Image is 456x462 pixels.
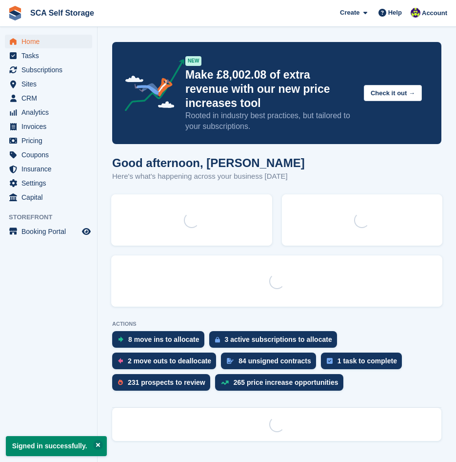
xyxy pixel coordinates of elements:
a: menu [5,63,92,77]
a: menu [5,190,92,204]
div: 2 move outs to deallocate [128,357,211,365]
img: contract_signature_icon-13c848040528278c33f63329250d36e43548de30e8caae1d1a13099fd9432cc5.svg [227,358,234,364]
span: Tasks [21,49,80,63]
a: 265 price increase opportunities [215,374,348,396]
a: menu [5,120,92,133]
a: 84 unsigned contracts [221,353,321,374]
span: Insurance [21,162,80,176]
a: menu [5,105,92,119]
span: Capital [21,190,80,204]
img: move_ins_to_allocate_icon-fdf77a2bb77ea45bf5b3d319d69a93e2d87916cf1d5bf7949dd705db3b84f3ca.svg [118,336,123,342]
span: Analytics [21,105,80,119]
p: Signed in successfully. [6,436,107,456]
span: Settings [21,176,80,190]
a: menu [5,77,92,91]
a: menu [5,148,92,162]
span: CRM [21,91,80,105]
a: menu [5,134,92,147]
h1: Good afternoon, [PERSON_NAME] [112,156,305,169]
span: Help [388,8,402,18]
a: 2 move outs to deallocate [112,353,221,374]
div: 3 active subscriptions to allocate [225,336,332,343]
div: 8 move ins to allocate [128,336,199,343]
span: Invoices [21,120,80,133]
div: NEW [185,56,201,66]
img: price_increase_opportunities-93ffe204e8149a01c8c9dc8f82e8f89637d9d84a8eef4429ea346261dce0b2c0.svg [221,380,229,385]
img: prospect-51fa495bee0391a8d652442698ab0144808aea92771e9ea1ae160a38d050c398.svg [118,379,123,385]
img: Thomas Webb [411,8,420,18]
p: ACTIONS [112,321,441,327]
span: Booking Portal [21,225,80,238]
p: Here's what's happening across your business [DATE] [112,171,305,182]
a: menu [5,35,92,48]
a: menu [5,176,92,190]
span: Subscriptions [21,63,80,77]
a: menu [5,225,92,238]
img: stora-icon-8386f47178a22dfd0bd8f6a31ec36ba5ce8667c1dd55bd0f319d3a0aa187defe.svg [8,6,22,21]
a: SCA Self Storage [26,5,98,21]
div: 265 price increase opportunities [234,378,338,386]
img: task-75834270c22a3079a89374b754ae025e5fb1db73e45f91037f5363f120a921f8.svg [327,358,333,364]
img: active_subscription_to_allocate_icon-d502201f5373d7db506a760aba3b589e785aa758c864c3986d89f69b8ff3... [215,336,220,343]
a: Preview store [80,226,92,237]
div: 1 task to complete [337,357,397,365]
div: 84 unsigned contracts [238,357,311,365]
a: 1 task to complete [321,353,407,374]
p: Make £8,002.08 of extra revenue with our new price increases tool [185,68,356,110]
a: menu [5,162,92,176]
a: menu [5,49,92,63]
span: Sites [21,77,80,91]
span: Account [422,8,447,18]
img: move_outs_to_deallocate_icon-f764333ba52eb49d3ac5e1228854f67142a1ed5810a6f6cc68b1a99e826820c5.svg [118,358,123,364]
a: 3 active subscriptions to allocate [209,331,342,353]
span: Create [340,8,359,18]
div: 231 prospects to review [128,378,205,386]
a: menu [5,91,92,105]
span: Storefront [9,212,97,222]
span: Coupons [21,148,80,162]
button: Check it out → [364,85,422,101]
span: Home [21,35,80,48]
a: 8 move ins to allocate [112,331,209,353]
img: price-adjustments-announcement-icon-8257ccfd72463d97f412b2fc003d46551f7dbcb40ab6d574587a9cd5c0d94... [117,59,185,115]
span: Pricing [21,134,80,147]
a: 231 prospects to review [112,374,215,396]
p: Rooted in industry best practices, but tailored to your subscriptions. [185,110,356,132]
